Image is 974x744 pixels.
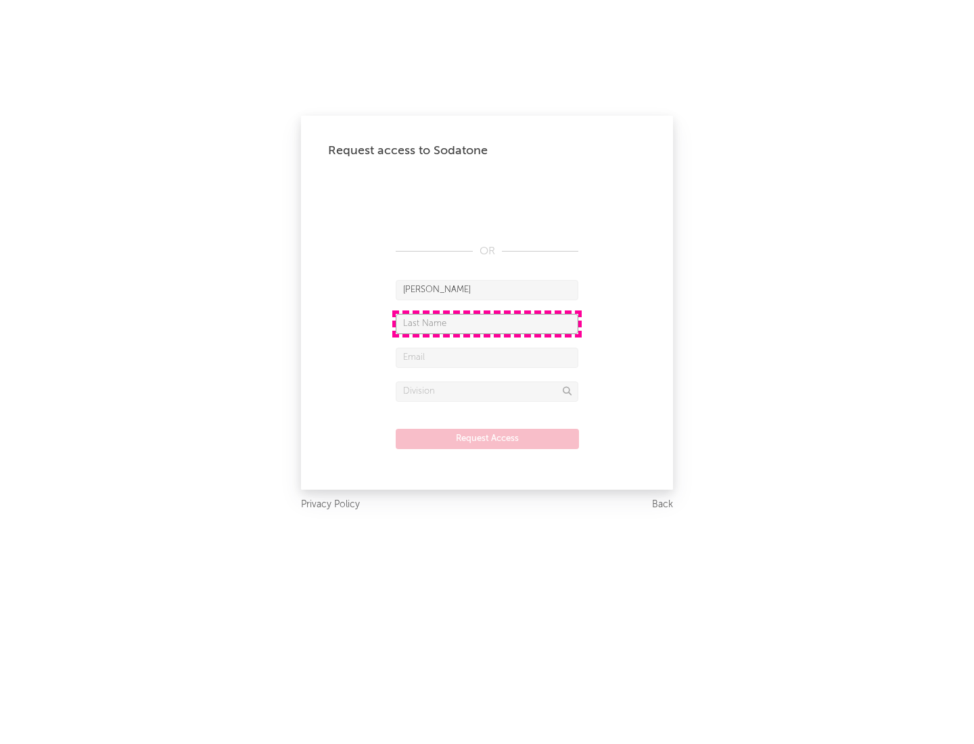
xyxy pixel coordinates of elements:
input: Email [396,348,578,368]
div: Request access to Sodatone [328,143,646,159]
a: Back [652,496,673,513]
input: Division [396,381,578,402]
button: Request Access [396,429,579,449]
input: First Name [396,280,578,300]
input: Last Name [396,314,578,334]
a: Privacy Policy [301,496,360,513]
div: OR [396,243,578,260]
